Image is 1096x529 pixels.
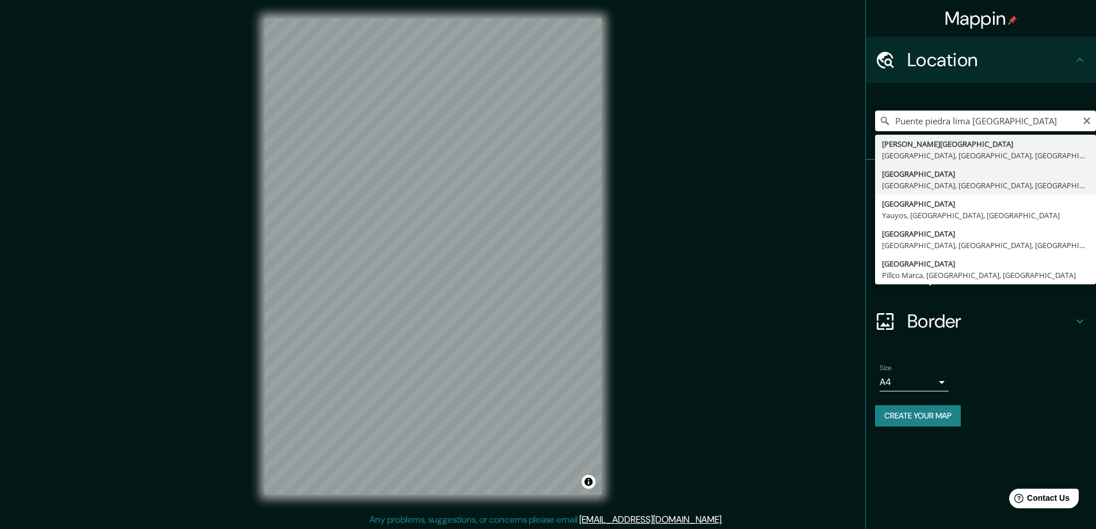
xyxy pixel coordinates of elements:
h4: Border [907,310,1073,333]
img: pin-icon.png [1008,16,1017,25]
div: Yauyos, [GEOGRAPHIC_DATA], [GEOGRAPHIC_DATA] [882,210,1089,221]
div: [GEOGRAPHIC_DATA] [882,228,1089,239]
div: . [723,513,725,527]
h4: Location [907,48,1073,71]
div: Style [866,206,1096,252]
div: Pins [866,160,1096,206]
iframe: Help widget launcher [994,484,1083,516]
label: Size [880,363,892,373]
div: A4 [880,373,949,391]
a: [EMAIL_ADDRESS][DOMAIN_NAME] [579,513,721,526]
div: [PERSON_NAME][GEOGRAPHIC_DATA] [882,138,1089,150]
input: Pick your city or area [875,111,1096,131]
h4: Layout [907,264,1073,287]
div: [GEOGRAPHIC_DATA] [882,258,1089,269]
div: [GEOGRAPHIC_DATA], [GEOGRAPHIC_DATA], [GEOGRAPHIC_DATA] [882,180,1089,191]
button: Clear [1082,115,1091,125]
div: [GEOGRAPHIC_DATA] [882,168,1089,180]
p: Any problems, suggestions, or concerns please email . [369,513,723,527]
canvas: Map [265,18,601,494]
div: Layout [866,252,1096,298]
button: Toggle attribution [582,475,595,489]
div: [GEOGRAPHIC_DATA], [GEOGRAPHIC_DATA], [GEOGRAPHIC_DATA] [882,239,1089,251]
button: Create your map [875,405,961,427]
h4: Mappin [945,7,1018,30]
div: [GEOGRAPHIC_DATA], [GEOGRAPHIC_DATA], [GEOGRAPHIC_DATA] [882,150,1089,161]
div: . [725,513,727,527]
div: [GEOGRAPHIC_DATA] [882,198,1089,210]
div: Border [866,298,1096,344]
div: Pillco Marca, [GEOGRAPHIC_DATA], [GEOGRAPHIC_DATA] [882,269,1089,281]
div: Location [866,37,1096,83]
